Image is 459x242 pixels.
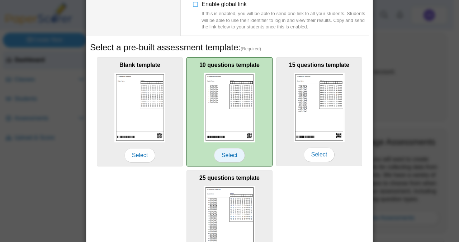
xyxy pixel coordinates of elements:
[214,148,245,163] span: Select
[202,10,369,30] div: If this is enabled, you will be able to send one link to all your students. Students will be able...
[199,62,260,68] b: 10 questions template
[90,41,369,54] h5: Select a pre-built assessment template:
[294,73,345,142] img: scan_sheet_15_questions.png
[199,175,260,181] b: 25 questions template
[204,73,255,142] img: scan_sheet_10_questions.png
[114,73,165,142] img: scan_sheet_blank.png
[119,62,160,68] b: Blank template
[304,147,335,162] span: Select
[124,148,155,163] span: Select
[241,46,261,52] span: (Required)
[202,1,369,30] span: Enable global link
[289,62,349,68] b: 15 questions template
